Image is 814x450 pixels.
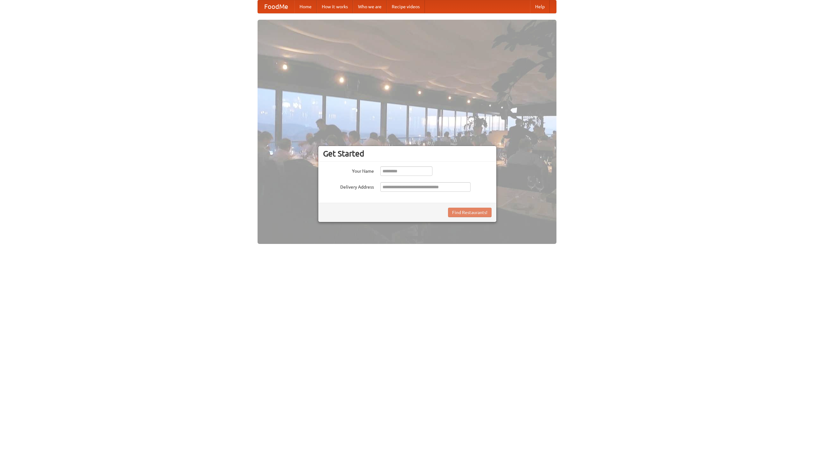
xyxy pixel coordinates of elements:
a: Help [530,0,550,13]
label: Your Name [323,166,374,174]
a: Who we are [353,0,387,13]
a: Recipe videos [387,0,425,13]
a: FoodMe [258,0,294,13]
button: Find Restaurants! [448,208,492,217]
label: Delivery Address [323,182,374,190]
a: Home [294,0,317,13]
h3: Get Started [323,149,492,158]
a: How it works [317,0,353,13]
